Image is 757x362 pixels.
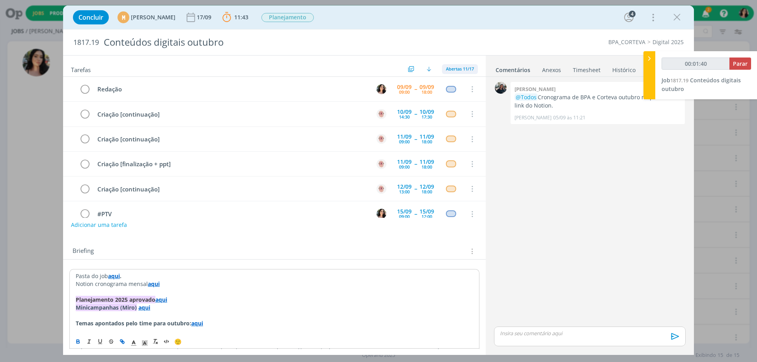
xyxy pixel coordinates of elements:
[78,14,103,20] span: Concluir
[375,108,387,120] button: A
[542,66,561,74] div: Anexos
[397,159,412,165] div: 11/09
[662,76,741,93] a: Job1817.19Conteúdos digitais outubro
[399,165,410,169] div: 09:00
[377,134,386,144] img: A
[572,63,601,74] a: Timesheet
[76,272,473,280] p: Pasta do job
[414,161,417,167] span: --
[420,109,434,115] div: 10/09
[553,114,585,121] span: 05/09 às 11:21
[63,6,694,355] div: dialog
[421,90,432,94] div: 18:00
[733,60,748,67] span: Parar
[375,158,387,170] button: A
[94,209,369,219] div: #PTV
[414,136,417,142] span: --
[495,63,531,74] a: Comentários
[421,165,432,169] div: 18:00
[76,296,155,303] strong: Planejamento 2025 aprovado
[421,214,432,219] div: 12:00
[94,110,369,119] div: Criação [continuação]
[495,82,507,94] img: M
[397,209,412,214] div: 15/09
[608,38,645,46] a: BPA_CORTEVA
[71,218,127,232] button: Adicionar uma tarefa
[397,184,412,189] div: 12/09
[117,11,129,23] div: M
[377,109,386,119] img: A
[220,11,250,24] button: 11:43
[421,115,432,119] div: 17:30
[420,84,434,90] div: 09/09
[662,76,741,93] span: Conteúdos digitais outubro
[377,159,386,169] img: A
[414,186,417,191] span: --
[397,109,412,115] div: 10/09
[375,83,387,95] button: T
[414,211,417,217] span: --
[375,183,387,195] button: A
[414,111,417,117] span: --
[73,10,109,24] button: Concluir
[94,184,369,194] div: Criação [continuação]
[73,246,94,256] span: Briefing
[397,134,412,139] div: 11/09
[101,33,426,52] div: Conteúdos digitais outubro
[94,84,369,94] div: Redação
[197,15,213,20] div: 17/09
[421,189,432,194] div: 18:00
[420,209,434,214] div: 15/09
[377,84,386,94] img: T
[399,115,410,119] div: 14:30
[71,64,91,74] span: Tarefas
[421,139,432,144] div: 18:00
[515,93,681,110] p: Cronograma de BPA e Corteva outubro na pasta e no link do Notion.
[446,66,474,72] span: Abertas 11/17
[94,159,369,169] div: Criação [finalização + ppt]
[73,38,99,47] span: 1817.19
[399,189,410,194] div: 13:00
[629,11,636,17] div: 4
[128,337,139,347] span: Cor do Texto
[623,11,635,24] button: 4
[399,90,410,94] div: 09:00
[420,159,434,165] div: 11/09
[108,272,120,280] a: aqui
[377,184,386,194] img: A
[174,338,182,346] span: 🙂
[172,337,183,347] button: 🙂
[155,296,167,303] a: aqui
[377,209,386,219] img: T
[515,114,552,121] p: [PERSON_NAME]
[670,77,688,84] span: 1817.19
[117,11,175,23] button: M[PERSON_NAME]
[261,13,314,22] button: Planejamento
[515,85,556,93] b: [PERSON_NAME]
[94,134,369,144] div: Criação [continuação]
[131,15,175,20] span: [PERSON_NAME]
[138,304,150,311] a: aqui
[516,93,537,101] span: @Todos
[191,319,203,327] a: aqui
[420,134,434,139] div: 11/09
[612,63,636,74] a: Histórico
[414,86,417,92] span: --
[234,13,248,21] span: 11:43
[148,280,160,288] a: aqui
[139,337,150,347] span: Cor de Fundo
[399,214,410,219] div: 09:00
[427,67,431,71] img: arrow-down.svg
[76,319,191,327] strong: Temas apontados pelo time para outubro:
[120,272,121,280] strong: .
[399,139,410,144] div: 09:00
[397,84,412,90] div: 09/09
[653,38,684,46] a: Digital 2025
[76,304,137,311] strong: Minicampanhas (Miro)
